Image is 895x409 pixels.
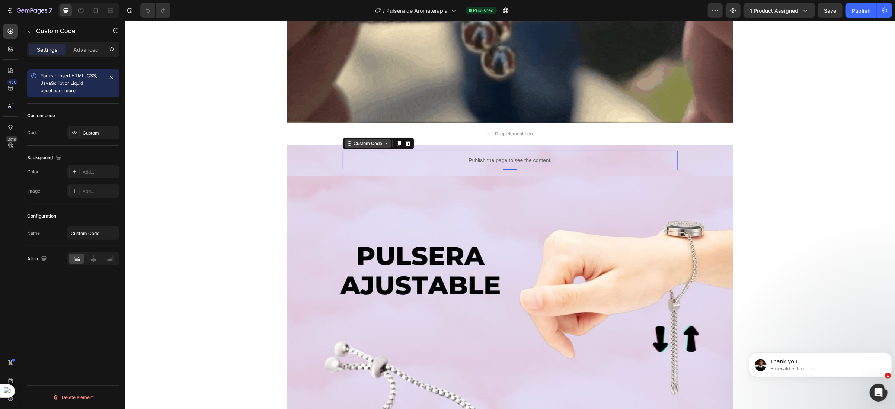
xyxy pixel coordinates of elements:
[27,213,56,219] div: Configuration
[227,119,258,126] div: Custom Code
[27,112,55,119] div: Custom code
[83,169,118,175] div: Add...
[824,7,837,14] span: Save
[387,7,448,15] span: Pulsera de Aromaterapia
[49,6,52,15] p: 7
[6,136,18,142] div: Beta
[885,373,891,379] span: 1
[83,130,118,136] div: Custom
[27,254,48,264] div: Align
[27,392,119,403] button: Delete element
[27,153,63,163] div: Background
[27,168,39,175] div: Color
[473,7,494,14] span: Published
[217,136,552,144] p: Publish the page to see the content.
[7,79,18,85] div: 450
[53,393,94,402] div: Delete element
[27,188,40,194] div: Image
[37,46,58,54] p: Settings
[852,7,870,15] div: Publish
[846,3,877,18] button: Publish
[125,21,895,409] iframe: To enrich screen reader interactions, please activate Accessibility in Grammarly extension settings
[27,129,38,136] div: Code
[41,73,97,93] span: You can insert HTML, CSS, JavaScript or Liquid code
[818,3,843,18] button: Save
[750,7,798,15] span: 1 product assigned
[744,3,815,18] button: 1 product assigned
[83,188,118,195] div: Add...
[140,3,170,18] div: Undo/Redo
[746,337,895,389] iframe: Intercom notifications message
[36,26,99,35] p: Custom Code
[383,7,385,15] span: /
[870,384,888,402] iframe: Intercom live chat
[27,230,40,236] div: Name
[370,110,409,116] div: Drop element here
[3,3,55,18] button: 7
[51,88,76,93] a: Learn more
[73,46,99,54] p: Advanced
